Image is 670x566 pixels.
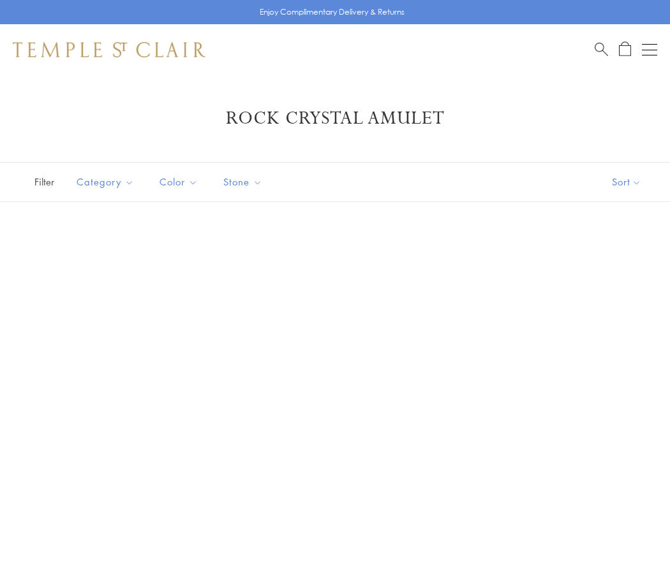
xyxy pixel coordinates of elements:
[70,174,144,190] span: Category
[150,168,207,196] button: Color
[260,6,405,18] p: Enjoy Complimentary Delivery & Returns
[32,107,638,130] h1: Rock Crystal Amulet
[214,168,272,196] button: Stone
[13,42,205,57] img: Temple St. Clair
[583,163,670,201] button: Show sort by
[642,42,657,57] button: Open navigation
[153,174,207,190] span: Color
[217,174,272,190] span: Stone
[619,41,631,57] a: Open Shopping Bag
[67,168,144,196] button: Category
[595,41,608,57] a: Search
